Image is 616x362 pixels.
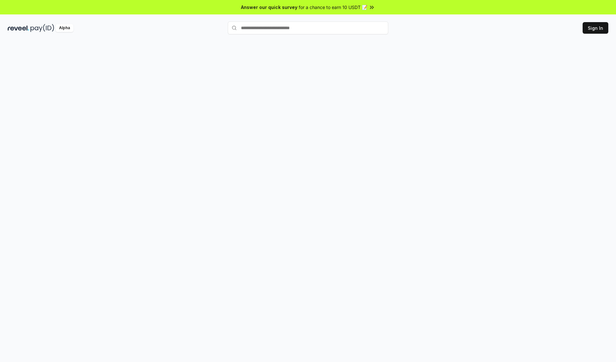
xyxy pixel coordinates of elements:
button: Sign In [583,22,608,34]
img: reveel_dark [8,24,29,32]
span: for a chance to earn 10 USDT 📝 [299,4,367,11]
div: Alpha [56,24,73,32]
img: pay_id [30,24,54,32]
span: Answer our quick survey [241,4,297,11]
